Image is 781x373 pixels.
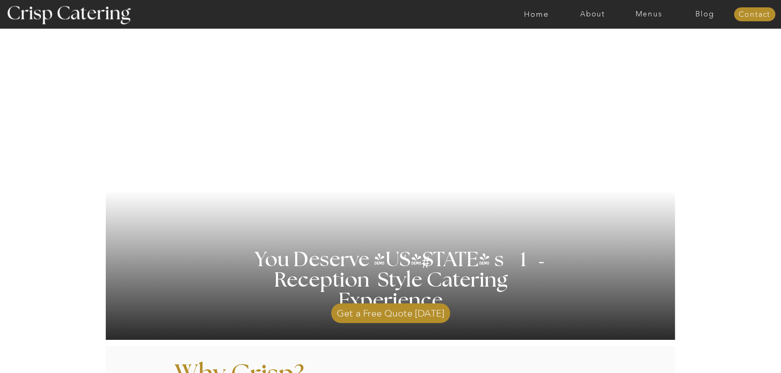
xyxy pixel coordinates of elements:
a: Home [508,10,565,18]
iframe: podium webchat widget prompt [642,244,781,342]
h3: # [403,254,450,278]
a: Blog [677,10,733,18]
a: Get a Free Quote [DATE] [331,299,450,323]
h3: ' [388,250,422,271]
h3: ' [523,240,546,287]
iframe: podium webchat widget bubble [699,332,781,373]
a: About [565,10,621,18]
a: Contact [734,11,775,19]
h1: You Deserve [US_STATE] s 1 Reception Style Catering Experience [226,250,556,311]
a: Menus [621,10,677,18]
